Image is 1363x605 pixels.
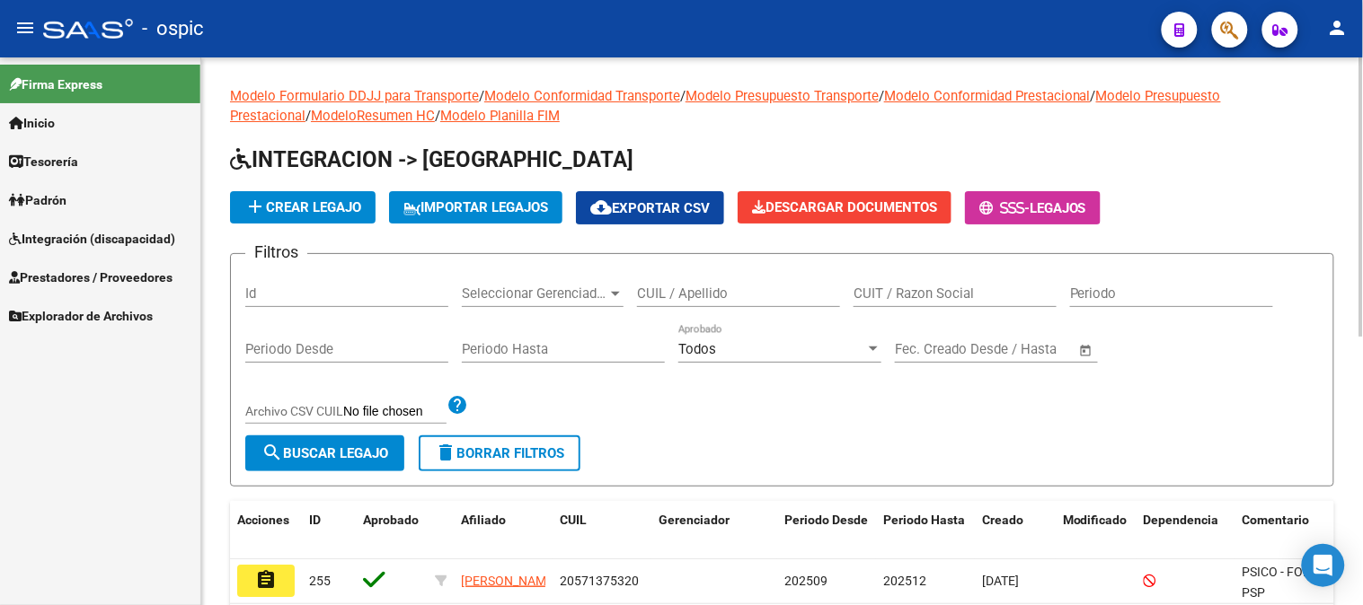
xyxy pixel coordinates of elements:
[9,75,102,94] span: Firma Express
[356,501,428,560] datatable-header-cell: Aprobado
[309,513,321,527] span: ID
[403,199,548,215] span: IMPORTAR LEGAJOS
[1076,340,1097,361] button: Open calendar
[245,240,307,265] h3: Filtros
[784,574,828,588] span: 202509
[302,501,356,560] datatable-header-cell: ID
[230,501,302,560] datatable-header-cell: Acciones
[245,435,404,471] button: Buscar Legajo
[738,191,951,224] button: Descargar Documentos
[440,108,560,124] a: Modelo Planilla FIM
[975,501,1056,560] datatable-header-cell: Creado
[651,501,777,560] datatable-header-cell: Gerenciador
[447,394,468,416] mat-icon: help
[876,501,975,560] datatable-header-cell: Periodo Hasta
[553,501,651,560] datatable-header-cell: CUIL
[435,445,564,461] span: Borrar Filtros
[230,147,633,172] span: INTEGRACION -> [GEOGRAPHIC_DATA]
[777,501,876,560] datatable-header-cell: Periodo Desde
[142,9,204,48] span: - ospic
[255,569,277,591] mat-icon: assignment
[895,341,968,357] input: Fecha inicio
[389,191,562,224] button: IMPORTAR LEGAJOS
[363,513,419,527] span: Aprobado
[883,574,926,588] span: 202512
[461,513,506,527] span: Afiliado
[14,17,36,39] mat-icon: menu
[454,501,553,560] datatable-header-cell: Afiliado
[686,88,879,104] a: Modelo Presupuesto Transporte
[311,108,435,124] a: ModeloResumen HC
[659,513,730,527] span: Gerenciador
[245,404,343,418] span: Archivo CSV CUIL
[461,574,557,588] span: [PERSON_NAME]
[560,574,639,588] span: 20571375320
[1144,513,1219,527] span: Dependencia
[590,197,612,218] mat-icon: cloud_download
[1137,501,1235,560] datatable-header-cell: Dependencia
[965,191,1101,224] button: -Legajos
[237,513,289,527] span: Acciones
[244,196,266,217] mat-icon: add
[590,200,710,216] span: Exportar CSV
[9,152,78,171] span: Tesorería
[560,513,587,527] span: CUIL
[9,113,55,133] span: Inicio
[9,306,153,326] span: Explorador de Archivos
[884,88,1091,104] a: Modelo Conformidad Prestacional
[752,199,937,215] span: Descargar Documentos
[979,200,1030,216] span: -
[435,442,456,463] mat-icon: delete
[9,229,175,249] span: Integración (discapacidad)
[419,435,580,471] button: Borrar Filtros
[230,191,376,224] button: Crear Legajo
[261,445,388,461] span: Buscar Legajo
[9,190,66,210] span: Padrón
[230,88,479,104] a: Modelo Formulario DDJJ para Transporte
[1243,513,1310,527] span: Comentario
[982,513,1023,527] span: Creado
[1302,544,1345,587] div: Open Intercom Messenger
[9,267,173,287] span: Prestadores / Proveedores
[576,191,724,224] button: Exportar CSV
[1327,17,1349,39] mat-icon: person
[484,88,680,104] a: Modelo Conformidad Transporte
[1030,200,1086,216] span: Legajos
[1063,513,1128,527] span: Modificado
[784,513,868,527] span: Periodo Desde
[244,199,361,215] span: Crear Legajo
[309,574,331,588] span: 255
[343,404,447,420] input: Archivo CSV CUIL
[883,513,965,527] span: Periodo Hasta
[261,442,283,463] mat-icon: search
[1235,501,1343,560] datatable-header-cell: Comentario
[1056,501,1137,560] datatable-header-cell: Modificado
[1243,565,1328,600] span: PSICO - FONO - PSP
[982,574,1019,588] span: [DATE]
[984,341,1071,357] input: Fecha fin
[462,285,607,302] span: Seleccionar Gerenciador
[678,341,716,357] span: Todos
